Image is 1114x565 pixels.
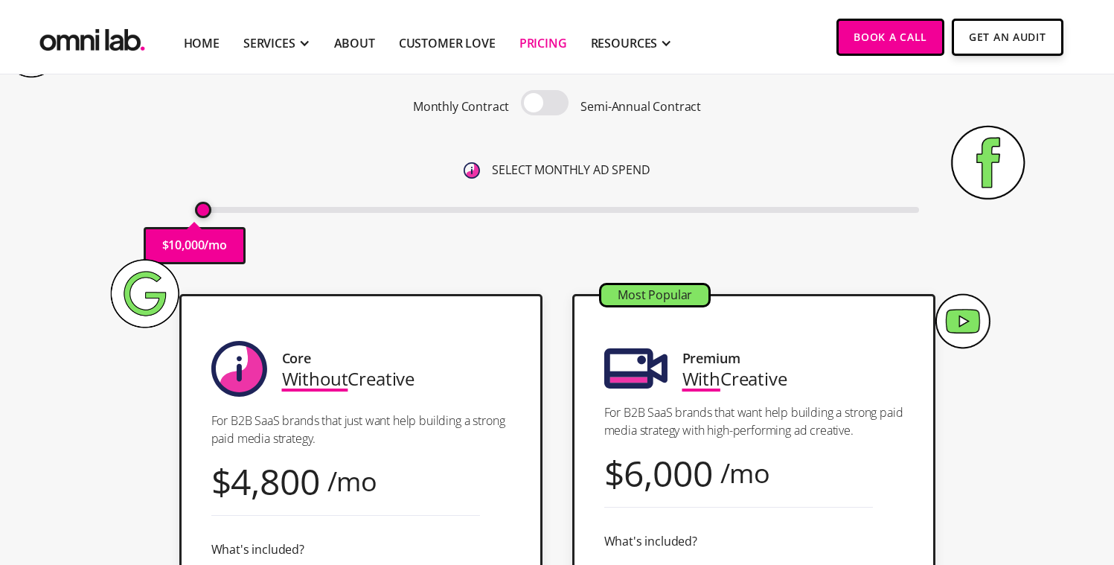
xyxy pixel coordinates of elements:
[720,463,771,483] div: /mo
[604,463,624,483] div: $
[604,403,903,439] p: For B2B SaaS brands that want help building a strong paid media strategy with high-performing ad ...
[36,19,148,55] img: Omni Lab: B2B SaaS Demand Generation Agency
[624,463,712,483] div: 6,000
[580,97,701,117] p: Semi-Annual Contract
[168,235,204,255] p: 10,000
[399,34,496,52] a: Customer Love
[413,97,509,117] p: Monthly Contract
[601,285,708,305] div: Most Popular
[327,471,378,491] div: /mo
[231,471,319,491] div: 4,800
[162,235,169,255] p: $
[243,34,295,52] div: SERVICES
[334,34,375,52] a: About
[519,34,567,52] a: Pricing
[204,235,227,255] p: /mo
[492,160,650,180] p: SELECT MONTHLY AD SPEND
[682,366,720,391] span: With
[282,368,415,389] div: Creative
[836,19,944,56] a: Book a Call
[282,366,348,391] span: Without
[184,34,220,52] a: Home
[211,471,231,491] div: $
[36,19,148,55] a: home
[591,34,658,52] div: RESOURCES
[846,392,1114,565] iframe: Chat Widget
[211,540,304,560] div: What's included?
[604,532,697,552] div: What's included?
[282,348,311,368] div: Core
[464,162,480,179] img: 6410812402e99d19b372aa32_omni-nav-info.svg
[682,368,787,389] div: Creative
[211,412,510,447] p: For B2B SaaS brands that just want help building a strong paid media strategy.
[682,348,740,368] div: Premium
[952,19,1063,56] a: Get An Audit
